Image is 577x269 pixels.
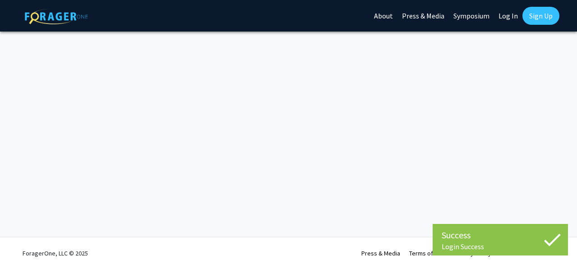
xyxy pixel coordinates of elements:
div: ForagerOne, LLC © 2025 [23,237,88,269]
div: Success [442,228,559,242]
div: Login Success [442,242,559,251]
img: ForagerOne Logo [25,9,88,24]
a: Terms of Use [409,249,445,257]
a: Sign Up [522,7,559,25]
a: Press & Media [361,249,400,257]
